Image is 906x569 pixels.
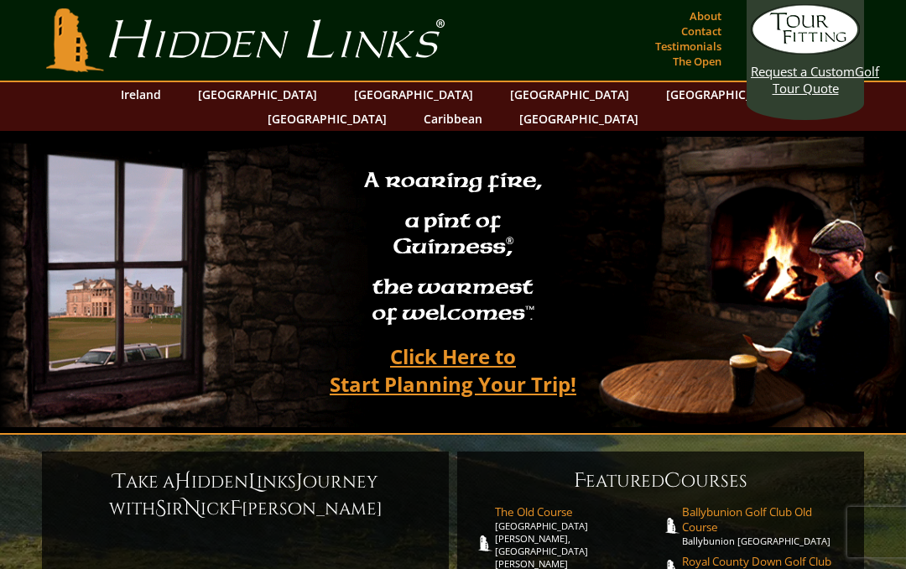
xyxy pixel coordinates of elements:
[248,468,257,495] span: L
[677,19,726,43] a: Contact
[59,468,432,522] h6: ake a idden inks ourney with ir ick [PERSON_NAME]
[155,495,166,522] span: S
[495,504,661,519] span: The Old Course
[230,495,242,522] span: F
[474,467,847,494] h6: eatured ourses
[174,468,191,495] span: H
[190,82,325,107] a: [GEOGRAPHIC_DATA]
[651,34,726,58] a: Testimonials
[353,160,553,337] h2: A roaring fire, a pint of Guinness , the warmest of welcomes™.
[113,468,126,495] span: T
[112,82,169,107] a: Ireland
[682,554,848,569] span: Royal County Down Golf Club
[658,82,794,107] a: [GEOGRAPHIC_DATA]
[346,82,482,107] a: [GEOGRAPHIC_DATA]
[502,82,638,107] a: [GEOGRAPHIC_DATA]
[296,468,303,495] span: J
[184,495,200,522] span: N
[415,107,491,131] a: Caribbean
[685,4,726,28] a: About
[682,504,848,547] a: Ballybunion Golf Club Old CourseBallybunion [GEOGRAPHIC_DATA]
[664,467,681,494] span: C
[751,63,855,80] span: Request a Custom
[669,50,726,73] a: The Open
[511,107,647,131] a: [GEOGRAPHIC_DATA]
[682,504,848,535] span: Ballybunion Golf Club Old Course
[751,4,860,97] a: Request a CustomGolf Tour Quote
[313,337,593,404] a: Click Here toStart Planning Your Trip!
[259,107,395,131] a: [GEOGRAPHIC_DATA]
[574,467,586,494] span: F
